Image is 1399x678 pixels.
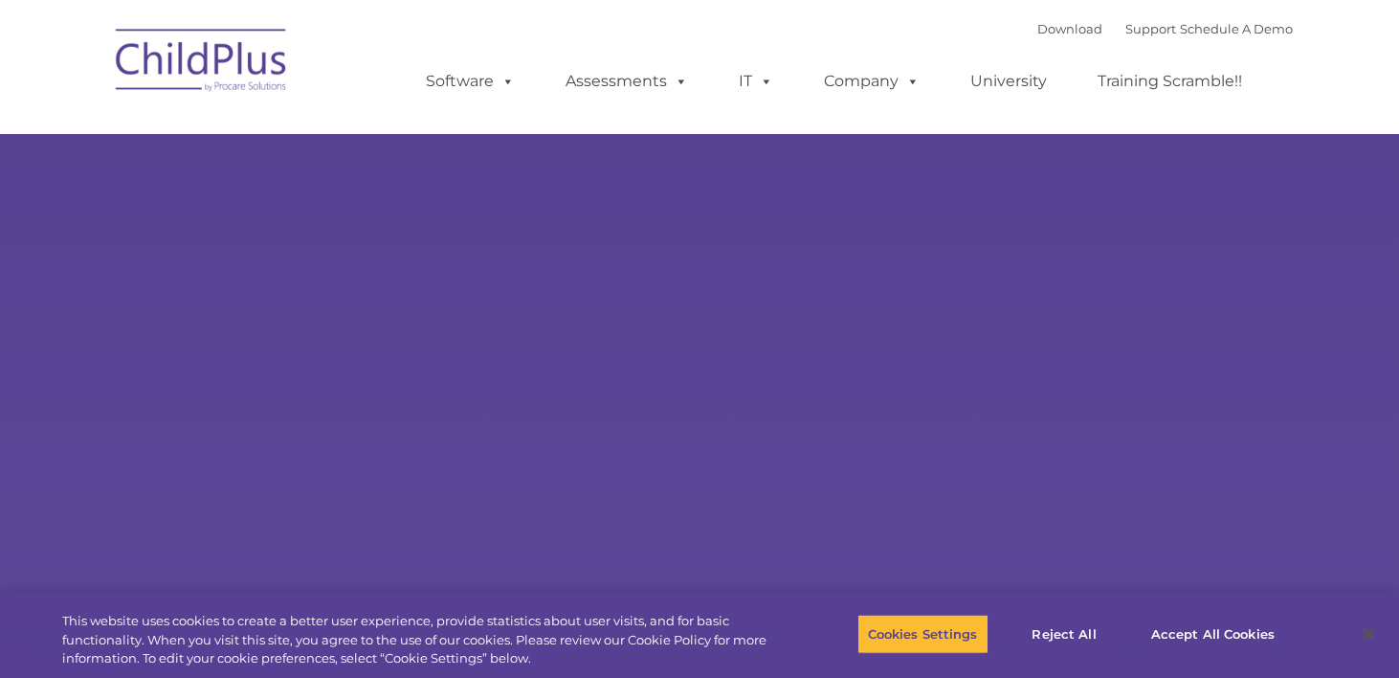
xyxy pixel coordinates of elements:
[106,15,298,111] img: ChildPlus by Procare Solutions
[805,62,939,101] a: Company
[1125,21,1176,36] a: Support
[857,614,988,654] button: Cookies Settings
[1078,62,1261,101] a: Training Scramble!!
[546,62,707,101] a: Assessments
[1005,614,1124,654] button: Reject All
[62,612,769,668] div: This website uses cookies to create a better user experience, provide statistics about user visit...
[1141,614,1285,654] button: Accept All Cookies
[1037,21,1102,36] a: Download
[951,62,1066,101] a: University
[1037,21,1293,36] font: |
[1347,613,1389,655] button: Close
[1180,21,1293,36] a: Schedule A Demo
[407,62,534,101] a: Software
[720,62,792,101] a: IT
